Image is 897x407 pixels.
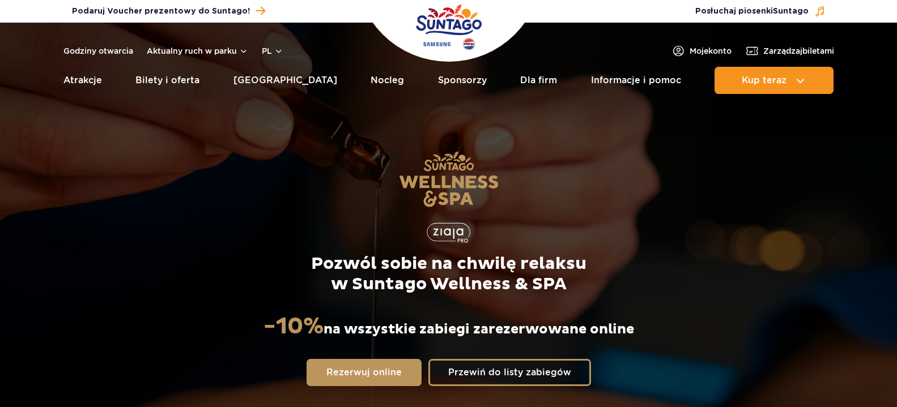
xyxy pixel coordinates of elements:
a: Atrakcje [63,67,102,94]
a: Godziny otwarcia [63,45,133,57]
a: Sponsorzy [438,67,487,94]
span: Zarządzaj biletami [763,45,834,57]
img: Suntago Wellness & SPA [399,151,499,207]
span: Posłuchaj piosenki [695,6,809,17]
span: Suntago [773,7,809,15]
a: Dla firm [520,67,557,94]
span: Przewiń do listy zabiegów [448,368,571,377]
p: na wszystkie zabiegi zarezerwowane online [263,312,634,341]
p: Pozwól sobie na chwilę relaksu w Suntago Wellness & SPA [263,254,634,294]
span: Moje konto [690,45,732,57]
strong: -10% [263,312,324,341]
a: Rezerwuj online [307,359,422,386]
a: Informacje i pomoc [591,67,681,94]
button: Aktualny ruch w parku [147,46,248,55]
a: Podaruj Voucher prezentowy do Suntago! [72,3,265,19]
a: Przewiń do listy zabiegów [428,359,591,386]
a: [GEOGRAPHIC_DATA] [233,67,337,94]
button: Posłuchaj piosenkiSuntago [695,6,826,17]
span: Rezerwuj online [326,368,402,377]
button: Kup teraz [715,67,834,94]
span: Podaruj Voucher prezentowy do Suntago! [72,6,250,17]
a: Zarządzajbiletami [745,44,834,58]
a: Mojekonto [671,44,732,58]
a: Nocleg [371,67,404,94]
a: Bilety i oferta [135,67,199,94]
span: Kup teraz [742,75,787,85]
button: pl [262,45,283,57]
